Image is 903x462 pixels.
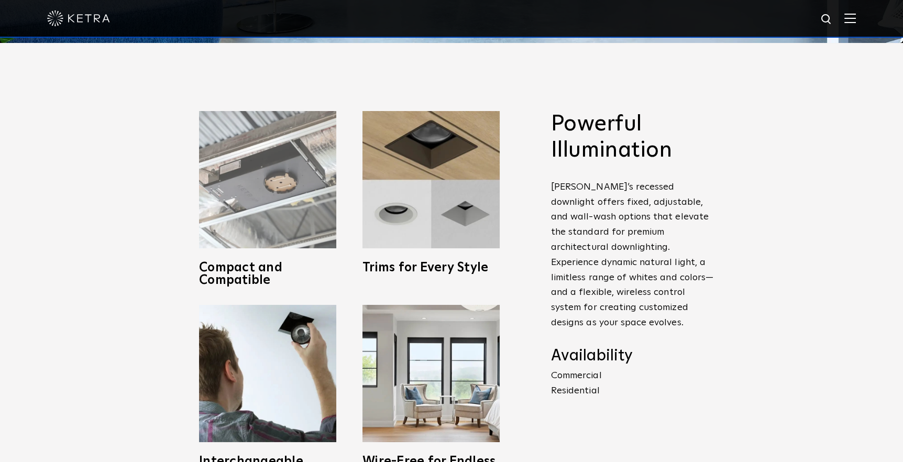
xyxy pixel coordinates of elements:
[199,261,336,287] h3: Compact and Compatible
[199,305,336,442] img: D3_OpticSwap
[551,180,713,331] p: [PERSON_NAME]’s recessed downlight offers fixed, adjustable, and wall-wash options that elevate t...
[551,346,713,366] h4: Availability
[551,368,713,399] p: Commercial Residential
[199,111,336,248] img: compact-and-copatible
[362,111,500,248] img: trims-for-every-style
[362,305,500,442] img: D3_WV_Bedroom
[844,13,856,23] img: Hamburger%20Nav.svg
[47,10,110,26] img: ketra-logo-2019-white
[820,13,833,26] img: search icon
[551,111,713,164] h2: Powerful Illumination
[362,261,500,274] h3: Trims for Every Style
